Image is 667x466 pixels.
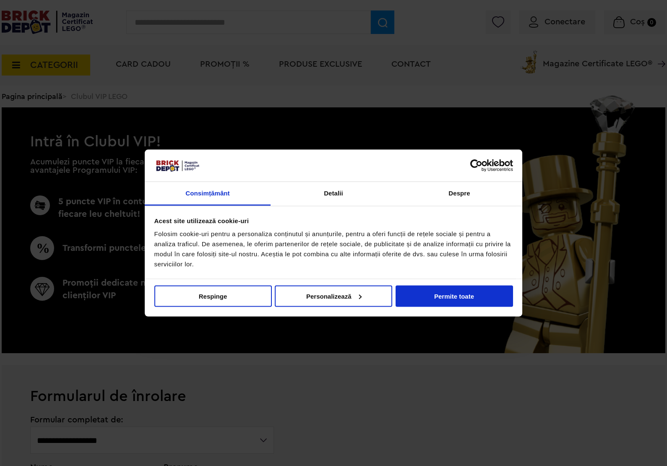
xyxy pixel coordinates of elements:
div: Folosim cookie-uri pentru a personaliza conținutul și anunțurile, pentru a oferi funcții de rețel... [154,229,513,269]
button: Respinge [154,285,272,307]
a: Usercentrics Cookiebot - opens in a new window [440,159,513,172]
a: Detalii [271,182,396,206]
a: Consimțământ [145,182,271,206]
button: Personalizează [275,285,392,307]
div: Acest site utilizează cookie-uri [154,216,513,226]
button: Permite toate [396,285,513,307]
img: siglă [154,159,201,172]
a: Despre [396,182,522,206]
